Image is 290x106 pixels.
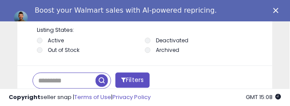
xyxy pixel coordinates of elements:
[274,8,282,13] div: Close
[48,37,64,44] label: Active
[48,46,79,54] label: Out of Stock
[9,93,151,102] div: seller snap | |
[9,93,40,101] strong: Copyright
[35,6,217,15] div: Boost your Walmart sales with AI-powered repricing.
[14,11,28,25] img: Profile image for Adrian
[156,37,189,44] label: Deactivated
[115,72,149,88] button: Filters
[74,93,111,101] a: Terms of Use
[35,20,79,30] a: Get started
[112,93,151,101] a: Privacy Policy
[246,93,281,101] span: 2025-08-16 15:08 GMT
[37,26,255,34] p: Listing States:
[156,46,180,54] label: Archived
